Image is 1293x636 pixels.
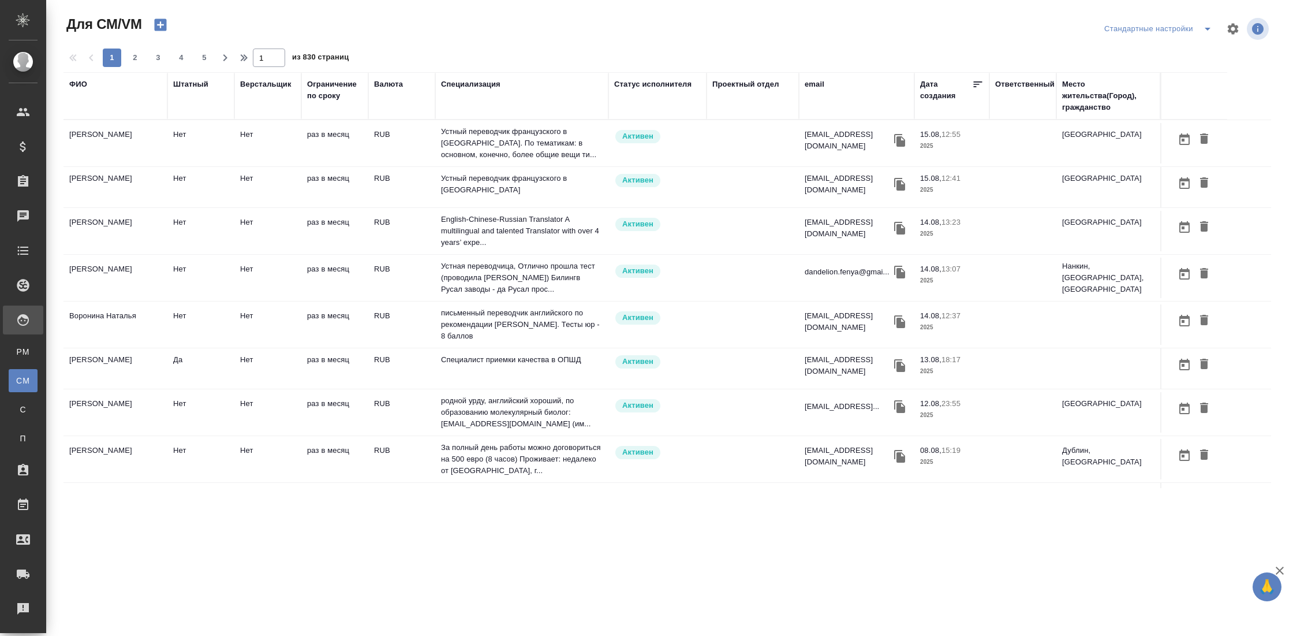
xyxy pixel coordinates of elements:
td: [PERSON_NAME] [63,211,167,251]
p: Устный переводчик французского в [GEOGRAPHIC_DATA]. По тематикам: в основном, конечно, более общи... [441,126,603,161]
div: Верстальщик [240,79,292,90]
p: Устный переводчик французского в [GEOGRAPHIC_DATA] [441,173,603,196]
button: Скопировать [891,263,909,281]
p: 2025 [920,228,984,240]
td: RUB [368,167,435,207]
p: 15:19 [941,446,961,455]
td: [PERSON_NAME] [63,483,167,523]
td: RUB [368,483,435,523]
button: Открыть календарь загрузки [1175,310,1194,332]
a: CM [9,369,38,392]
span: 3 [149,52,167,64]
button: Удалить [1194,173,1214,194]
p: 15.08, [920,174,941,183]
p: 2025 [920,275,984,287]
td: Нет [234,439,301,479]
p: 12:41 [941,174,961,183]
td: [PERSON_NAME] [63,348,167,389]
p: письменный переводчик английского по рекомендации [PERSON_NAME]. Тесты юр - 8 баллов [441,307,603,342]
td: Нет [234,211,301,251]
div: Рядовой исполнитель: назначай с учетом рейтинга [614,173,701,188]
p: 13.08, [920,355,941,364]
p: Активен [622,312,653,323]
p: [EMAIL_ADDRESS][DOMAIN_NAME] [805,173,891,196]
p: 2025 [920,410,984,421]
div: Место жительства(Город), гражданство [1062,79,1154,113]
p: 2025 [920,456,984,468]
div: Рядовой исполнитель: назначай с учетом рейтинга [614,354,701,370]
a: П [9,427,38,450]
button: Скопировать [891,176,909,193]
div: Рядовой исполнитель: назначай с учетом рейтинга [614,310,701,326]
span: С [14,404,32,415]
p: 12:55 [941,130,961,139]
td: раз в месяц [301,348,368,389]
button: Удалить [1194,445,1214,466]
button: Скопировать [891,313,909,330]
button: Удалить [1194,217,1214,238]
p: 2025 [920,366,984,377]
td: [GEOGRAPHIC_DATA] [1056,211,1160,251]
td: RUB [368,123,435,163]
button: Скопировать [891,357,909,374]
td: [GEOGRAPHIC_DATA] [1056,123,1160,163]
p: Устная переводчица, Отлично прошла тест (проводила [PERSON_NAME]) Билингв Русал заводы - да Русал... [441,261,603,295]
td: Нет [167,258,234,298]
p: [EMAIL_ADDRESS][DOMAIN_NAME] [805,217,891,240]
p: Активен [622,174,653,186]
p: родной урду, английский хороший, по образованию молекулярный биолог: [EMAIL_ADDRESS][DOMAIN_NAME]... [441,395,603,430]
span: 4 [172,52,190,64]
td: Нет [234,123,301,163]
span: из 830 страниц [292,50,349,67]
p: 12.08, [920,399,941,408]
div: Проектный отдел [712,79,779,90]
span: CM [14,375,32,386]
div: Штатный [173,79,208,90]
td: RUB [368,258,435,298]
button: 🙏 [1253,572,1281,601]
p: 12:37 [941,311,961,320]
td: [PERSON_NAME] [63,392,167,433]
p: 2025 [920,140,984,152]
button: 4 [172,49,190,67]
button: 2 [126,49,144,67]
button: 3 [149,49,167,67]
td: Нет [167,123,234,163]
button: Удалить [1194,263,1214,285]
p: 14.08, [920,311,941,320]
p: dandelion.fenya@gmai... [805,266,890,278]
td: [PERSON_NAME] [63,258,167,298]
td: [GEOGRAPHIC_DATA] [1056,483,1160,523]
div: Рядовой исполнитель: назначай с учетом рейтинга [614,398,701,414]
p: 23:55 [941,399,961,408]
td: Да [167,348,234,389]
button: Открыть календарь загрузки [1175,398,1194,419]
p: [EMAIL_ADDRESS][DOMAIN_NAME] [805,129,891,152]
td: RUB [368,304,435,345]
button: Удалить [1194,398,1214,419]
td: раз в месяц [301,167,368,207]
p: Активен [622,265,653,277]
p: 14.08, [920,218,941,226]
p: 13:07 [941,265,961,273]
div: ФИО [69,79,87,90]
p: Активен [622,356,653,367]
div: Ответственный [995,79,1055,90]
button: Скопировать [891,448,909,465]
p: 14.08, [920,265,941,273]
div: Рядовой исполнитель: назначай с учетом рейтинга [614,445,701,460]
td: [GEOGRAPHIC_DATA] [1056,392,1160,433]
td: раз в месяц [301,123,368,163]
p: [EMAIL_ADDRESS][DOMAIN_NAME] [805,445,891,468]
p: 08.08, [920,446,941,455]
div: Дата создания [920,79,972,102]
span: PM [14,346,32,358]
td: раз в месяц [301,392,368,433]
div: Статус исполнителя [614,79,692,90]
p: Активен [622,400,653,411]
td: раз в месяц [301,439,368,479]
td: Нет [234,392,301,433]
div: Рядовой исполнитель: назначай с учетом рейтинга [614,263,701,279]
div: split button [1101,20,1219,38]
button: Удалить [1194,310,1214,332]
